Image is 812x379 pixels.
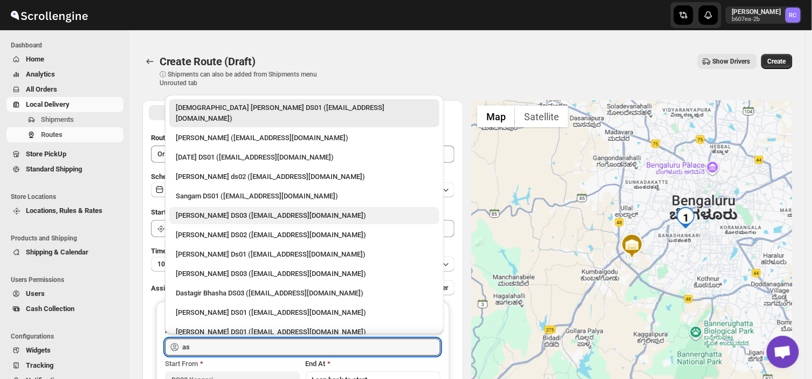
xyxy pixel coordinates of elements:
[26,290,45,298] span: Users
[176,152,433,163] div: [DATE] DS01 ([EMAIL_ADDRESS][DOMAIN_NAME])
[176,230,433,240] div: [PERSON_NAME] DS02 ([EMAIL_ADDRESS][DOMAIN_NAME])
[176,102,433,124] div: [DEMOGRAPHIC_DATA] [PERSON_NAME] DS01 ([EMAIL_ADDRESS][DOMAIN_NAME])
[6,286,123,301] button: Users
[26,165,82,173] span: Standard Shipping
[165,166,444,185] li: Rashidul ds02 (vaseno4694@minduls.com)
[182,339,441,356] input: Search assignee
[9,2,90,29] img: ScrollEngine
[726,6,802,24] button: User menu
[176,191,433,202] div: Sangam DS01 ([EMAIL_ADDRESS][DOMAIN_NAME])
[176,268,433,279] div: [PERSON_NAME] DS03 ([EMAIL_ADDRESS][DOMAIN_NAME])
[151,208,236,216] span: Start Location (Warehouse)
[165,321,444,341] li: Abdul Basir DS01 (xaley98767@7tul.com)
[165,282,444,302] li: Dastagir Bhasha DS03 (vebah85426@fuasha.com)
[26,206,102,215] span: Locations, Rules & Rates
[698,54,757,69] button: Show Drivers
[41,130,63,139] span: Routes
[176,133,433,143] div: [PERSON_NAME] ([EMAIL_ADDRESS][DOMAIN_NAME])
[11,192,124,201] span: Store Locations
[176,327,433,337] div: [PERSON_NAME] DS01 ([EMAIL_ADDRESS][DOMAIN_NAME])
[6,112,123,127] button: Shipments
[165,244,444,263] li: Sourab Ghosh Ds01 (xadira4890@asimarif.com)
[26,100,70,108] span: Local Delivery
[6,301,123,316] button: Cash Collection
[157,260,190,268] span: 10 minutes
[11,332,124,341] span: Configurations
[761,54,793,69] button: Create
[11,234,124,243] span: Products and Shipping
[6,358,123,373] button: Tracking
[675,207,697,229] div: 1
[176,307,433,318] div: [PERSON_NAME] DS01 ([EMAIL_ADDRESS][DOMAIN_NAME])
[26,248,88,256] span: Shipping & Calendar
[176,171,433,182] div: [PERSON_NAME] ds02 ([EMAIL_ADDRESS][DOMAIN_NAME])
[26,85,57,93] span: All Orders
[6,203,123,218] button: Locations, Rules & Rates
[151,173,194,181] span: Scheduled for
[6,52,123,67] button: Home
[165,205,444,224] li: ashik uddin DS03 (katiri8361@kimdyn.com)
[165,147,444,166] li: Raja DS01 (gasecig398@owlny.com)
[165,302,444,321] li: Ashraf Ali DS01 (yoyovey222@0tires.com)
[149,105,302,120] button: All Route Options
[165,263,444,282] li: Sabul Lasker DS03 (xepomi7108@iamtile.com)
[165,360,198,368] span: Start From
[165,185,444,205] li: Sangam DS01 (relov34542@lassora.com)
[6,127,123,142] button: Routes
[732,8,781,16] p: [PERSON_NAME]
[151,257,455,272] button: 10 minutes
[6,67,123,82] button: Analytics
[6,82,123,97] button: All Orders
[26,150,66,158] span: Store PickUp
[160,70,329,87] p: ⓘ Shipments can also be added from Shipments menu Unrouted tab
[176,210,433,221] div: [PERSON_NAME] DS03 ([EMAIL_ADDRESS][DOMAIN_NAME])
[165,127,444,147] li: Vikas Rathod (lolegiy458@nalwan.com)
[11,41,124,50] span: Dashboard
[176,249,433,260] div: [PERSON_NAME] Ds01 ([EMAIL_ADDRESS][DOMAIN_NAME])
[160,55,256,68] span: Create Route (Draft)
[151,182,455,197] button: [DATE]|[DATE]
[732,16,781,23] p: b607ea-2b
[151,247,195,255] span: Time Per Stop
[165,99,444,127] li: Islam Laskar DS01 (vixib74172@ikowat.com)
[306,359,441,369] div: End At
[26,361,53,369] span: Tracking
[713,57,751,66] span: Show Drivers
[165,224,444,244] li: BOLEN DS02 (wihof21751@coasah.com)
[767,336,799,368] a: Open chat
[142,54,157,69] button: Routes
[768,57,786,66] span: Create
[26,70,55,78] span: Analytics
[515,106,568,127] button: Show satellite imagery
[786,8,801,23] span: Rahul Chopra
[11,275,124,284] span: Users Permissions
[26,346,51,354] span: Widgets
[26,55,44,63] span: Home
[6,343,123,358] button: Widgets
[477,106,515,127] button: Show street map
[176,288,433,299] div: Dastagir Bhasha DS03 ([EMAIL_ADDRESS][DOMAIN_NAME])
[41,115,74,123] span: Shipments
[151,146,455,163] input: Eg: Bengaluru Route
[151,134,189,142] span: Route Name
[151,284,180,292] span: Assign to
[789,12,797,19] text: RC
[6,245,123,260] button: Shipping & Calendar
[26,305,74,313] span: Cash Collection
